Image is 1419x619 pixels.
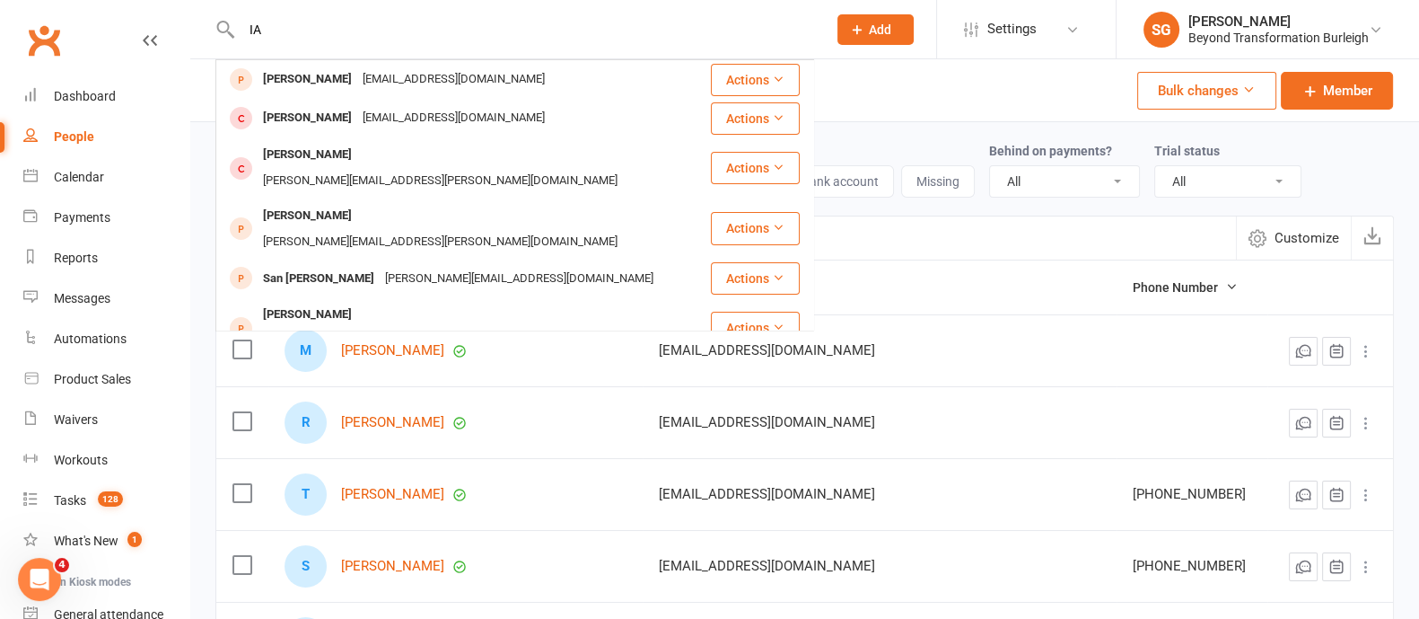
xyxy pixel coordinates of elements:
[285,473,327,516] div: Tanya
[1236,217,1351,260] button: Customize
[23,400,189,440] a: Waivers
[258,142,357,168] div: [PERSON_NAME]
[1323,80,1372,102] span: Member
[285,545,327,588] div: Shelli
[341,415,444,430] a: [PERSON_NAME]
[1188,30,1369,46] div: Beyond Transformation Burleigh
[1143,12,1179,48] div: SG
[258,105,357,131] div: [PERSON_NAME]
[54,372,131,386] div: Product Sales
[987,9,1037,49] span: Settings
[341,487,444,502] a: [PERSON_NAME]
[54,534,118,548] div: What's New
[341,559,444,574] a: [PERSON_NAME]
[786,165,894,198] button: Bank account
[23,359,189,400] a: Product Sales
[54,129,94,144] div: People
[357,66,550,93] div: [EMAIL_ADDRESS][DOMAIN_NAME]
[285,330,327,372] div: Michael
[1133,280,1238,295] span: Phone Number
[989,144,1112,158] label: Behind on payments?
[901,165,975,198] button: Missing
[711,312,800,344] button: Actions
[285,402,327,444] div: Ray
[127,532,142,547] span: 1
[1133,487,1252,502] div: [PHONE_NUMBER]
[659,405,875,439] span: [EMAIL_ADDRESS][DOMAIN_NAME]
[23,157,189,198] a: Calendar
[869,22,891,37] span: Add
[54,251,98,265] div: Reports
[55,558,69,572] span: 4
[23,198,189,238] a: Payments
[659,333,875,367] span: [EMAIL_ADDRESS][DOMAIN_NAME]
[1274,227,1339,249] span: Customize
[357,105,550,131] div: [EMAIL_ADDRESS][DOMAIN_NAME]
[54,170,104,184] div: Calendar
[711,212,800,244] button: Actions
[23,521,189,562] a: What's New1
[23,76,189,117] a: Dashboard
[380,266,659,292] div: [PERSON_NAME][EMAIL_ADDRESS][DOMAIN_NAME]
[659,477,875,511] span: [EMAIL_ADDRESS][DOMAIN_NAME]
[1133,277,1238,298] button: Phone Number
[23,117,189,157] a: People
[659,549,875,583] span: [EMAIL_ADDRESS][DOMAIN_NAME]
[258,203,357,229] div: [PERSON_NAME]
[1281,72,1393,110] a: Member
[23,481,189,521] a: Tasks 128
[341,343,444,358] a: [PERSON_NAME]
[1188,13,1369,30] div: [PERSON_NAME]
[711,262,800,295] button: Actions
[711,102,800,135] button: Actions
[23,238,189,279] a: Reports
[258,168,623,194] div: [PERSON_NAME][EMAIL_ADDRESS][PERSON_NAME][DOMAIN_NAME]
[23,319,189,359] a: Automations
[1154,144,1220,158] label: Trial status
[54,210,110,225] div: Payments
[22,18,66,63] a: Clubworx
[54,412,98,427] div: Waivers
[258,66,357,93] div: [PERSON_NAME]
[54,291,110,305] div: Messages
[23,440,189,481] a: Workouts
[54,453,108,467] div: Workouts
[54,89,116,103] div: Dashboard
[258,229,623,255] div: [PERSON_NAME][EMAIL_ADDRESS][PERSON_NAME][DOMAIN_NAME]
[98,491,123,507] span: 128
[837,14,914,45] button: Add
[18,558,61,601] iframe: Intercom live chat
[258,328,623,354] div: [PERSON_NAME][EMAIL_ADDRESS][PERSON_NAME][DOMAIN_NAME]
[1137,72,1276,110] button: Bulk changes
[258,266,380,292] div: San [PERSON_NAME]
[54,493,86,508] div: Tasks
[711,64,800,96] button: Actions
[711,152,800,184] button: Actions
[1133,559,1252,574] div: [PHONE_NUMBER]
[23,279,189,319] a: Messages
[54,332,127,346] div: Automations
[258,302,357,328] div: [PERSON_NAME]
[236,17,814,42] input: Search...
